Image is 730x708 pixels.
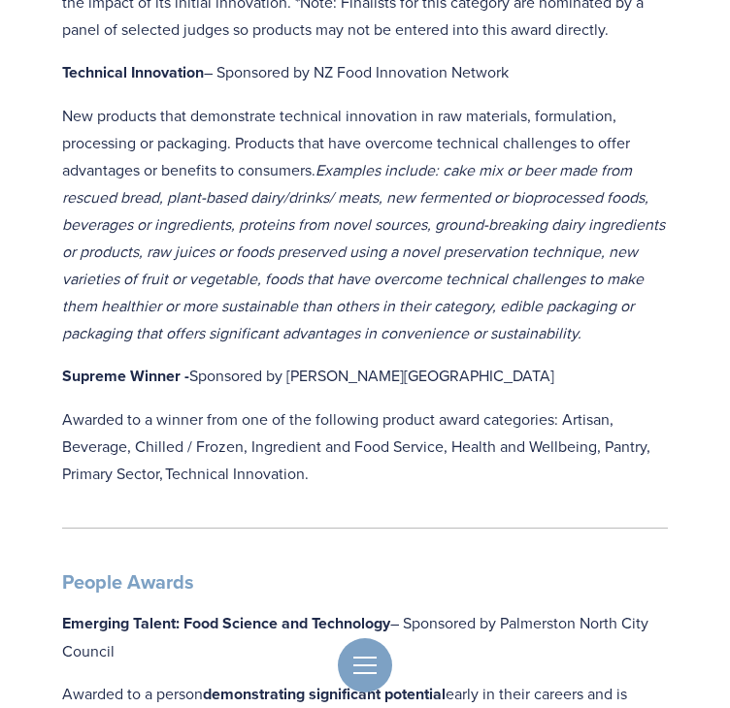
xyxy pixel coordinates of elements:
strong: Emerging Talent: Food Science and Technology [62,612,390,634]
button: Toggle menu [338,638,392,692]
p: – Sponsored by Palmerston North City Council [62,609,668,664]
em: Examples include: cake mix or beer made from rescued bread, plant-based dairy/drinks/ meats, new ... [62,159,669,343]
strong: People Awards [62,567,194,595]
strong: Technical Innovation [62,61,204,83]
strong: demonstrating significant potential [203,683,446,705]
p: New products that demonstrate technical innovation in raw materials, formulation, processing or p... [62,102,668,346]
p: Awarded to a winner from one of the following product award categories: Artisan, Beverage, Chille... [62,405,668,487]
strong: Supreme Winner - [62,365,189,387]
p: Sponsored by [PERSON_NAME][GEOGRAPHIC_DATA] [62,362,668,390]
p: – Sponsored by NZ Food Innovation Network [62,58,668,86]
